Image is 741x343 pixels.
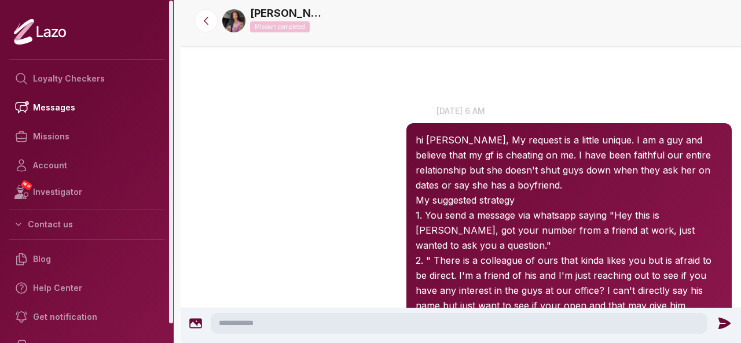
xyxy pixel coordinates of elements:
a: Loyalty Checkers [9,64,164,93]
a: NEWInvestigator [9,180,164,204]
a: Missions [9,122,164,151]
a: Help Center [9,274,164,303]
p: [DATE] 6 am [181,105,741,117]
p: 1. You send a message via whatsapp saying "Hey this is [PERSON_NAME], got your number from a frie... [416,208,722,253]
a: Blog [9,245,164,274]
a: Account [9,151,164,180]
span: NEW [20,179,33,191]
p: Mission completed [250,21,310,32]
a: Messages [9,93,164,122]
a: [PERSON_NAME] [250,5,325,21]
a: Get notification [9,303,164,331]
p: 2. " There is a colleague of ours that kinda likes you but is afraid to be direct. I'm a friend o... [416,253,722,328]
img: 4b0546d6-1fdc-485f-8419-658a292abdc7 [222,9,245,32]
p: hi [PERSON_NAME], My request is a little unique. I am a guy and believe that my gf is cheating on... [416,132,722,193]
button: Contact us [9,214,164,235]
p: My suggested strategy [416,193,722,208]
